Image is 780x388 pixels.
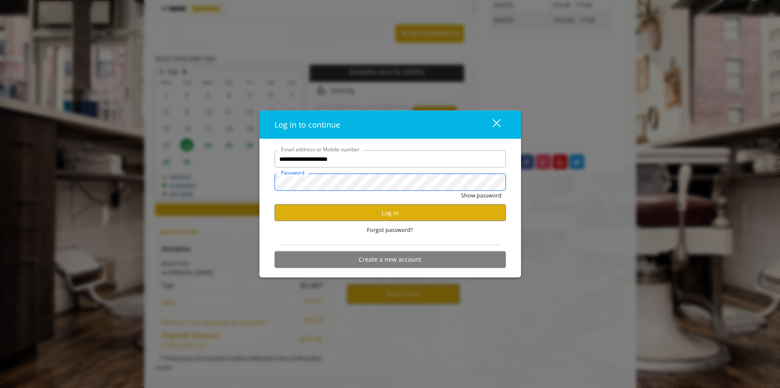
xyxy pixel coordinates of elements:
div: close dialog [483,118,500,131]
span: Log in to continue [275,119,340,130]
label: Email address or Mobile number [277,145,364,153]
span: Forgot password? [367,225,413,235]
button: Create a new account [275,251,506,268]
button: Log in [275,204,506,221]
label: Password [277,169,309,177]
input: Email address or Mobile number [275,150,506,168]
button: Show password [461,191,502,200]
button: close dialog [477,116,506,134]
input: Password [275,174,506,191]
